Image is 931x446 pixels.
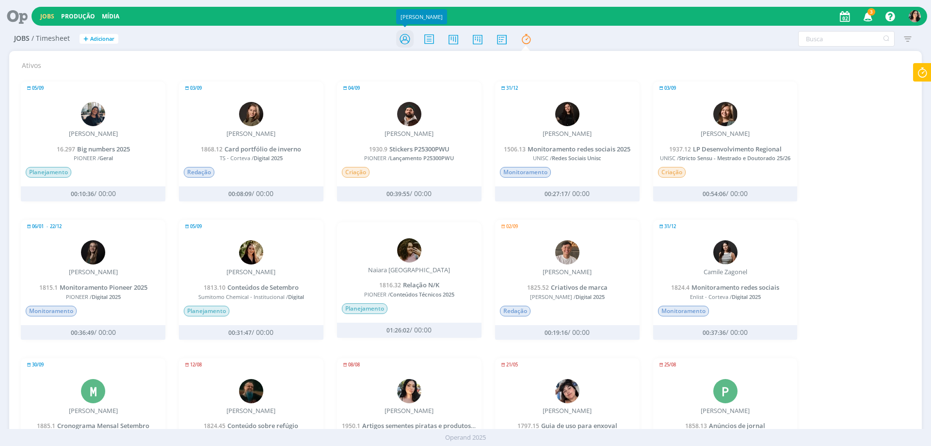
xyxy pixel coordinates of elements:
[362,421,507,430] span: Artigos sementes piratas e produtos falsificados
[369,145,449,153] a: 1930.9Stickers P25300PWU
[83,34,88,44] span: +
[239,240,263,264] img: C
[205,329,297,337] div: / 00:00
[102,12,119,20] a: Mídia
[386,190,410,198] span: 00:39:55
[385,407,433,415] div: [PERSON_NAME]
[909,10,921,22] img: T
[528,145,630,153] span: Monitoramento redes sociais 2025
[500,306,530,316] span: Redação
[379,281,401,289] span: 1816.32
[342,291,477,297] span: PIONEER /
[664,363,676,367] span: 25/08
[369,145,387,153] span: 1930.9
[397,379,421,403] img: T
[504,145,526,153] span: 1506.13
[204,283,225,292] span: 1813.10
[50,224,62,229] span: 22/12
[541,421,617,430] span: Guia de uso para enxoval
[239,102,263,126] img: J
[527,283,549,292] span: 1825.52
[368,266,450,274] div: Naiara [GEOGRAPHIC_DATA]
[552,154,601,162] span: Redes Sociais Unisc
[703,190,726,198] span: 00:54:06
[184,155,319,161] span: TS - Corteva /
[57,421,149,430] span: Cronograma Mensal Setembro
[504,145,630,153] a: 1506.13Monitoramento redes sociais 2025
[389,145,449,153] span: Stickers P25300PWU
[228,329,252,337] span: 00:31:47
[57,145,75,153] span: 16.297
[39,283,147,292] a: 1815.1Monitoramento Pioneer 2025
[81,240,105,264] img: N
[506,224,518,229] span: 02/09
[90,36,114,42] span: Adicionar
[671,283,690,292] span: 1824.4
[551,283,608,292] span: Criativos de marca
[500,294,635,300] span: [PERSON_NAME] /
[26,167,71,178] span: Planejamento
[669,145,782,153] a: 1937.12LP Desenvolvimento Regional
[857,8,877,25] button: 3
[227,283,299,292] span: Conteúdos de Setembro
[342,167,369,178] span: Criação
[71,329,94,337] span: 00:36:49
[555,379,579,403] img: E
[506,363,518,367] span: 21/05
[658,306,709,316] span: Monitoramento
[69,407,118,415] div: [PERSON_NAME]
[679,190,771,198] div: / 00:00
[190,363,202,367] span: 12/08
[190,86,202,90] span: 03/09
[99,154,113,162] span: Geral
[576,293,605,300] span: Digital 2025
[288,293,304,300] span: Digital
[81,379,105,403] div: M
[664,224,676,229] span: 31/12
[543,268,592,276] div: [PERSON_NAME]
[693,145,782,153] span: LP Desenvolvimento Regional
[205,190,297,198] div: / 00:00
[37,421,149,430] a: 1885.1Cronograma Mensal Setembro
[348,86,360,90] span: 04/09
[713,240,738,264] img: C
[342,155,477,161] span: PIONEER /
[14,34,30,43] span: Jobs
[37,422,55,430] span: 1885.1
[57,145,130,153] a: 16.297Big numbers 2025
[32,363,44,367] span: 30/09
[385,130,433,138] div: [PERSON_NAME]
[709,421,765,430] span: Anúncios de jornal
[658,294,793,300] span: Enlist - Corteva /
[226,268,275,276] div: [PERSON_NAME]
[500,155,635,161] span: UNISC /
[47,224,48,229] span: -
[190,224,202,229] span: 05/09
[81,102,105,126] img: M
[679,154,790,162] span: Stricto Sensu - Mestrado e Doutorado 25/26
[658,167,686,178] span: Criação
[545,329,568,337] span: 00:19:16
[77,145,130,153] span: Big numbers 2025
[342,421,507,430] a: 1950.1Artigos sementes piratas e produtos falsificados
[500,167,551,178] span: Monitoramento
[184,306,229,316] span: Planejamento
[527,283,608,292] a: 1825.52Criativos de marca
[26,306,77,316] span: Monitoramento
[22,55,917,70] h2: Ativos
[228,190,252,198] span: 00:08:09
[691,283,779,292] span: Monitoramento redes sociais
[40,12,54,20] a: Jobs
[80,34,118,44] button: +Adicionar
[342,422,360,430] span: 1950.1
[47,329,139,337] div: / 00:00
[69,130,118,138] div: [PERSON_NAME]
[32,34,70,43] span: / Timesheet
[386,326,410,334] span: 01:26:02
[184,294,319,300] span: Sumitomo Chemical - Institucional /
[390,291,454,298] span: Conteúdos Técnicos 2025
[204,422,225,430] span: 1824.45
[201,145,223,153] span: 1868.12
[671,283,779,292] a: 1824.4Monitoramento redes sociais
[701,130,750,138] div: [PERSON_NAME]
